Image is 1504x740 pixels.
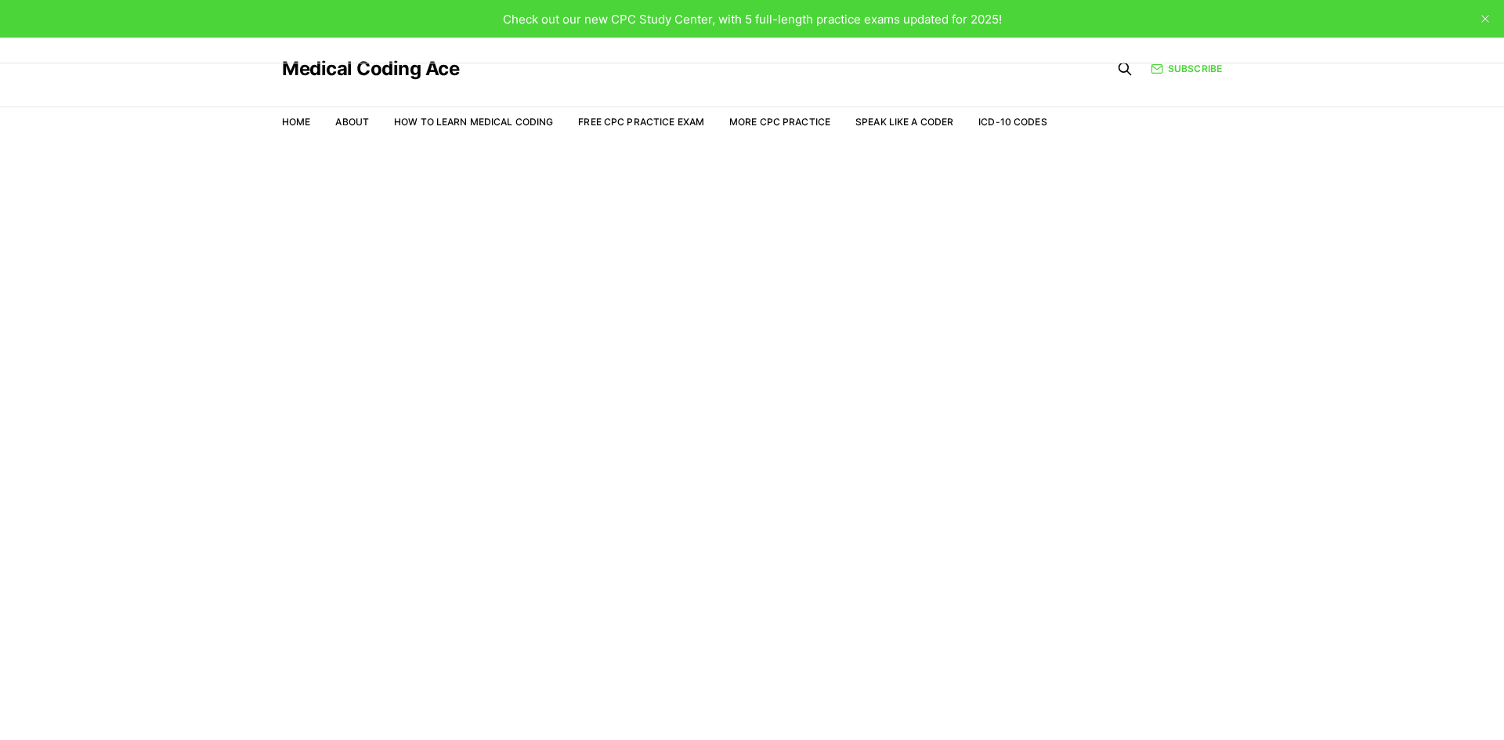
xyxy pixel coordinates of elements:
button: close [1473,6,1498,31]
a: How to Learn Medical Coding [394,116,553,128]
a: ICD-10 Codes [978,116,1047,128]
span: Check out our new CPC Study Center, with 5 full-length practice exams updated for 2025! [503,12,1002,27]
a: About [335,116,369,128]
a: Free CPC Practice Exam [578,116,704,128]
a: More CPC Practice [729,116,830,128]
a: Speak Like a Coder [855,116,953,128]
a: Medical Coding Ace [282,60,459,78]
a: Home [282,116,310,128]
iframe: portal-trigger [1112,663,1504,740]
a: Subscribe [1151,62,1222,76]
